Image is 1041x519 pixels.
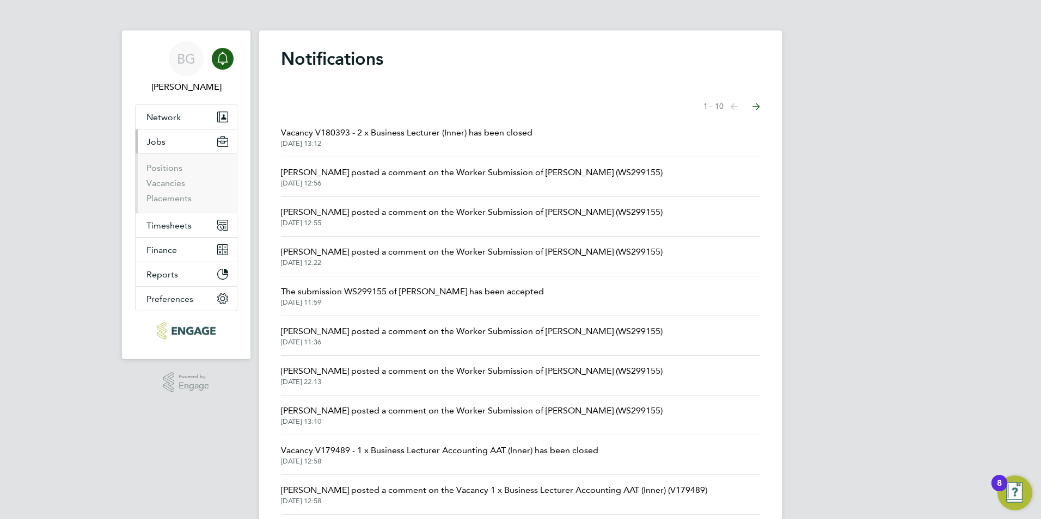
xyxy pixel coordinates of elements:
button: Preferences [136,287,237,311]
nav: Main navigation [122,30,250,359]
span: Vacancy V180393 - 2 x Business Lecturer (Inner) has been closed [281,126,532,139]
span: [DATE] 13:12 [281,139,532,148]
span: [DATE] 12:56 [281,179,663,188]
span: Jobs [146,137,166,147]
span: Timesheets [146,220,192,231]
span: Vacancy V179489 - 1 x Business Lecturer Accounting AAT (Inner) has been closed [281,444,598,457]
img: carbonrecruitment-logo-retina.png [157,322,215,339]
a: The submission WS299155 of [PERSON_NAME] has been accepted[DATE] 11:59 [281,285,544,307]
nav: Select page of notifications list [703,96,760,118]
span: [PERSON_NAME] posted a comment on the Worker Submission of [PERSON_NAME] (WS299155) [281,166,663,179]
span: [DATE] 12:58 [281,457,598,466]
a: [PERSON_NAME] posted a comment on the Worker Submission of [PERSON_NAME] (WS299155)[DATE] 11:36 [281,325,663,347]
span: [PERSON_NAME] posted a comment on the Vacancy 1 x Business Lecturer Accounting AAT (Inner) (V179489) [281,484,707,497]
span: Finance [146,245,177,255]
span: Reports [146,269,178,280]
a: Positions [146,163,182,173]
span: Becky Green [135,81,237,94]
a: [PERSON_NAME] posted a comment on the Worker Submission of [PERSON_NAME] (WS299155)[DATE] 13:10 [281,404,663,426]
a: Placements [146,193,192,203]
span: [PERSON_NAME] posted a comment on the Worker Submission of [PERSON_NAME] (WS299155) [281,404,663,417]
span: [PERSON_NAME] posted a comment on the Worker Submission of [PERSON_NAME] (WS299155) [281,245,663,258]
a: [PERSON_NAME] posted a comment on the Worker Submission of [PERSON_NAME] (WS299155)[DATE] 12:56 [281,166,663,188]
a: Vacancy V179489 - 1 x Business Lecturer Accounting AAT (Inner) has been closed[DATE] 12:58 [281,444,598,466]
a: Vacancy V180393 - 2 x Business Lecturer (Inner) has been closed[DATE] 13:12 [281,126,532,148]
a: Powered byEngage [163,372,210,393]
button: Open Resource Center, 8 new notifications [997,475,1032,510]
a: [PERSON_NAME] posted a comment on the Vacancy 1 x Business Lecturer Accounting AAT (Inner) (V1794... [281,484,707,505]
h1: Notifications [281,48,760,70]
span: Network [146,112,181,122]
div: Jobs [136,153,237,213]
span: [DATE] 11:36 [281,338,663,347]
span: [PERSON_NAME] posted a comment on the Worker Submission of [PERSON_NAME] (WS299155) [281,206,663,219]
span: BG [177,52,195,66]
button: Reports [136,262,237,286]
span: [DATE] 12:55 [281,219,663,227]
button: Timesheets [136,213,237,237]
span: [DATE] 13:10 [281,417,663,426]
a: [PERSON_NAME] posted a comment on the Worker Submission of [PERSON_NAME] (WS299155)[DATE] 12:22 [281,245,663,267]
a: [PERSON_NAME] posted a comment on the Worker Submission of [PERSON_NAME] (WS299155)[DATE] 22:13 [281,364,663,386]
a: [PERSON_NAME] posted a comment on the Worker Submission of [PERSON_NAME] (WS299155)[DATE] 12:55 [281,206,663,227]
span: Engage [179,381,209,391]
span: [DATE] 22:13 [281,378,663,386]
div: 8 [997,483,1002,497]
span: 1 - 10 [703,101,724,112]
a: Vacancies [146,178,185,188]
span: Powered by [179,372,209,381]
span: The submission WS299155 of [PERSON_NAME] has been accepted [281,285,544,298]
span: [DATE] 11:59 [281,298,544,307]
span: [DATE] 12:58 [281,497,707,505]
span: [PERSON_NAME] posted a comment on the Worker Submission of [PERSON_NAME] (WS299155) [281,364,663,378]
span: [PERSON_NAME] posted a comment on the Worker Submission of [PERSON_NAME] (WS299155) [281,325,663,338]
span: Preferences [146,294,193,304]
button: Jobs [136,129,237,153]
a: Go to home page [135,322,237,339]
span: [DATE] 12:22 [281,258,663,267]
button: Network [136,105,237,129]
a: BG[PERSON_NAME] [135,41,237,94]
button: Finance [136,238,237,262]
